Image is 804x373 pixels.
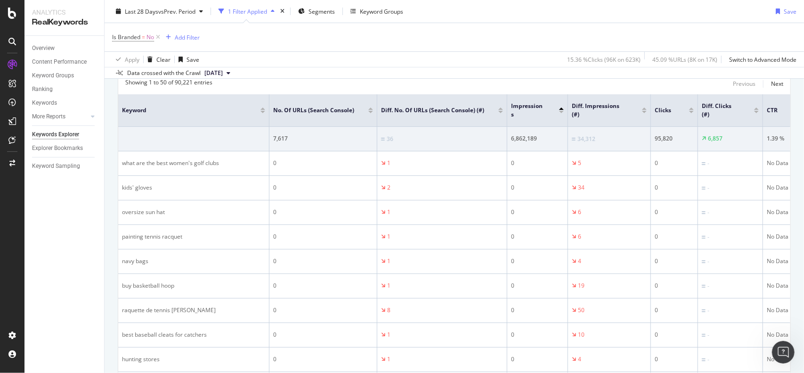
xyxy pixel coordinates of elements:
[387,257,390,265] div: 1
[112,52,139,67] button: Apply
[702,260,706,263] img: Equal
[702,102,740,119] span: Diff. Clicks (#)
[125,7,158,15] span: Last 28 Days
[707,208,709,217] div: -
[122,232,265,241] div: painting tennis racquet
[702,162,706,165] img: Equal
[32,43,55,53] div: Overview
[387,306,390,315] div: 8
[112,33,140,41] span: Is Branded
[215,4,278,19] button: 1 Filter Applied
[175,52,199,67] button: Save
[577,135,595,143] div: 34,312
[387,232,390,241] div: 1
[702,236,706,239] img: Equal
[32,71,74,81] div: Keyword Groups
[729,55,796,63] div: Switch to Advanced Mode
[655,208,694,216] div: 0
[511,282,564,290] div: 0
[707,282,709,290] div: -
[655,183,694,192] div: 0
[112,4,207,19] button: Last 28 DaysvsPrev. Period
[567,55,641,63] div: 15.36 % Clicks ( 96K on 623K )
[32,130,79,140] div: Keywords Explorer
[578,306,585,315] div: 50
[32,130,97,140] a: Keywords Explorer
[387,159,390,167] div: 1
[707,257,709,266] div: -
[32,112,65,122] div: More Reports
[767,106,787,115] span: CTR
[156,55,171,63] div: Clear
[707,159,709,168] div: -
[725,52,796,67] button: Switch to Advanced Mode
[273,331,373,339] div: 0
[387,282,390,290] div: 1
[309,7,335,15] span: Segments
[702,187,706,190] img: Equal
[381,138,385,141] img: Equal
[127,69,201,77] div: Data crossed with the Crawl
[294,4,339,19] button: Segments
[578,355,581,364] div: 4
[511,306,564,315] div: 0
[32,71,97,81] a: Keyword Groups
[175,33,200,41] div: Add Filter
[32,8,97,17] div: Analytics
[702,334,706,337] img: Equal
[32,98,57,108] div: Keywords
[381,106,484,115] span: Diff. No. of URLs (Search Console) (#)
[387,355,390,364] div: 1
[122,257,265,265] div: navy bags
[772,4,796,19] button: Save
[204,69,223,77] span: 2025 Sep. 28th
[387,183,390,192] div: 2
[273,106,354,115] span: No. of URLs (Search Console)
[273,355,373,364] div: 0
[201,67,234,79] button: [DATE]
[511,134,564,143] div: 6,862,189
[707,356,709,364] div: -
[273,159,373,167] div: 0
[578,282,585,290] div: 19
[144,52,171,67] button: Clear
[511,355,564,364] div: 0
[162,32,200,43] button: Add Filter
[707,307,709,315] div: -
[707,184,709,192] div: -
[228,7,267,15] div: 1 Filter Applied
[32,84,97,94] a: Ranking
[655,306,694,315] div: 0
[387,208,390,216] div: 1
[578,331,585,339] div: 10
[655,159,694,167] div: 0
[387,135,393,143] div: 36
[511,183,564,192] div: 0
[122,183,265,192] div: kids' gloves
[578,159,581,167] div: 5
[578,208,581,216] div: 6
[122,355,265,364] div: hunting stores
[273,134,373,143] div: 7,617
[578,183,585,192] div: 34
[32,161,80,171] div: Keyword Sampling
[122,159,265,167] div: what are the best women's golf clubs
[511,331,564,339] div: 0
[578,257,581,265] div: 4
[511,102,545,119] span: Impressions
[122,106,246,115] span: Keyword
[702,309,706,312] img: Equal
[511,232,564,241] div: 0
[273,232,373,241] div: 0
[158,7,195,15] span: vs Prev. Period
[511,257,564,265] div: 0
[733,78,755,90] button: Previous
[273,306,373,315] div: 0
[125,78,212,90] div: Showing 1 to 50 of 90,221 entries
[702,358,706,361] img: Equal
[655,232,694,241] div: 0
[708,134,723,143] div: 6,857
[360,7,403,15] div: Keyword Groups
[146,31,154,44] span: No
[32,84,53,94] div: Ranking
